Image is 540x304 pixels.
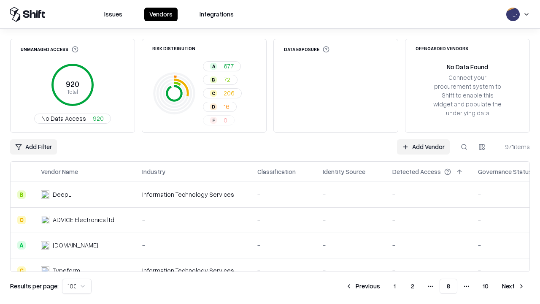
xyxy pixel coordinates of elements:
div: 971 items [496,142,530,151]
button: Next [497,279,530,294]
button: Issues [99,8,127,21]
div: Detected Access [392,167,441,176]
div: C [210,90,217,97]
button: Integrations [194,8,239,21]
button: 8 [440,279,457,294]
div: - [392,190,464,199]
div: ADVICE Electronics ltd [53,215,114,224]
span: 677 [224,62,234,71]
div: Identity Source [323,167,365,176]
div: DeepL [53,190,71,199]
div: Typeform [53,266,80,275]
img: DeepL [41,190,49,199]
div: Information Technology Services [142,190,244,199]
span: 16 [224,102,229,111]
div: Data Exposure [284,46,329,53]
nav: pagination [340,279,530,294]
div: B [210,76,217,83]
button: 10 [476,279,495,294]
div: - [392,241,464,250]
div: A [17,241,26,250]
div: D [210,103,217,110]
div: Information Technology Services [142,266,244,275]
div: Governance Status [478,167,532,176]
div: Unmanaged Access [21,46,78,53]
img: Typeform [41,266,49,275]
button: Add Filter [10,139,57,155]
span: 72 [224,75,230,84]
img: cybersafe.co.il [41,241,49,250]
div: - [257,241,309,250]
div: - [257,190,309,199]
button: Previous [340,279,385,294]
button: 2 [404,279,421,294]
div: Vendor Name [41,167,78,176]
button: B72 [203,75,238,85]
div: - [257,215,309,224]
div: - [142,215,244,224]
button: D16 [203,102,237,112]
div: - [257,266,309,275]
div: Connect your procurement system to Shift to enable this widget and populate the underlying data [432,73,502,118]
div: - [323,190,379,199]
span: 920 [93,114,104,123]
div: - [142,241,244,250]
div: A [210,63,217,70]
span: No Data Access [41,114,86,123]
div: Classification [257,167,296,176]
button: 1 [387,279,402,294]
button: No Data Access920 [34,114,111,124]
button: Vendors [144,8,178,21]
div: Risk Distribution [152,46,195,51]
div: - [323,241,379,250]
div: Industry [142,167,165,176]
div: - [392,266,464,275]
div: B [17,190,26,199]
div: - [323,266,379,275]
button: A677 [203,61,241,71]
div: No Data Found [447,62,488,71]
button: C206 [203,88,242,98]
a: Add Vendor [397,139,450,155]
div: - [323,215,379,224]
img: ADVICE Electronics ltd [41,216,49,224]
div: Offboarded Vendors [416,46,468,51]
tspan: 920 [66,79,79,89]
div: C [17,216,26,224]
tspan: Total [67,88,78,95]
p: Results per page: [10,282,59,290]
div: C [17,266,26,275]
div: - [392,215,464,224]
div: [DOMAIN_NAME] [53,241,98,250]
span: 206 [224,89,235,98]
